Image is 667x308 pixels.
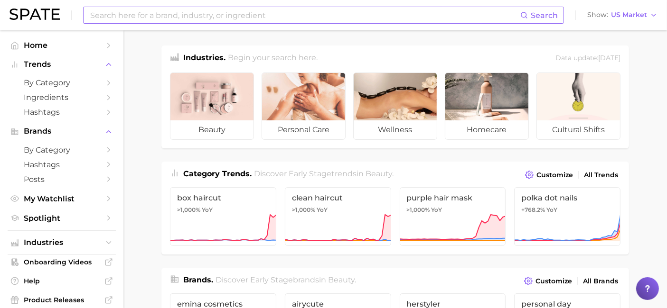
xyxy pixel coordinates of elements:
span: YoY [317,206,328,214]
span: Posts [24,175,100,184]
button: Customize [523,168,575,181]
span: wellness [354,120,437,139]
h1: Industries. [183,52,225,65]
span: >1,000% [292,206,315,213]
span: YoY [546,206,557,214]
a: Hashtags [8,105,116,119]
span: Customize [536,171,573,179]
a: purple hair mask>1,000% YoY [400,187,506,246]
span: Spotlight [24,214,100,223]
span: Discover Early Stage brands in . [216,275,357,284]
button: Customize [522,274,574,288]
span: Brands . [183,275,213,284]
span: YoY [202,206,213,214]
span: >1,000% [407,206,430,213]
a: by Category [8,143,116,157]
a: Home [8,38,116,53]
a: Ingredients [8,90,116,105]
span: personal care [262,120,345,139]
span: >1,000% [177,206,200,213]
span: Product Releases [24,296,100,304]
span: Trends [24,60,100,69]
span: Industries [24,238,100,247]
a: by Category [8,75,116,90]
a: cultural shifts [536,72,620,140]
a: Onboarding Videos [8,255,116,269]
span: by Category [24,78,100,87]
span: Brands [24,127,100,136]
span: Hashtags [24,108,100,117]
h2: Begin your search here. [228,52,318,65]
a: polka dot nails+768.2% YoY [514,187,620,246]
a: Hashtags [8,157,116,172]
span: YoY [432,206,442,214]
span: purple hair mask [407,193,499,202]
span: polka dot nails [521,193,613,202]
span: Discover Early Stage trends in . [254,169,394,178]
span: Category Trends . [183,169,252,178]
span: Onboarding Videos [24,258,100,266]
span: beauty [170,120,254,139]
span: homecare [445,120,528,139]
span: cultural shifts [537,120,620,139]
a: All Trends [582,169,620,181]
span: beauty [366,169,393,178]
span: US Market [611,12,647,18]
button: Brands [8,124,116,138]
span: All Trends [584,171,618,179]
a: box haircut>1,000% YoY [170,187,276,246]
div: Data update: [DATE] [555,52,620,65]
button: Trends [8,57,116,72]
span: My Watchlist [24,194,100,203]
a: Posts [8,172,116,187]
a: Help [8,274,116,288]
span: box haircut [177,193,269,202]
span: All Brands [583,277,618,285]
span: +768.2% [521,206,545,213]
span: Hashtags [24,160,100,169]
a: clean haircut>1,000% YoY [285,187,391,246]
a: My Watchlist [8,191,116,206]
a: beauty [170,72,254,140]
a: personal care [262,72,346,140]
span: Show [587,12,608,18]
input: Search here for a brand, industry, or ingredient [89,7,520,23]
a: Product Releases [8,293,116,307]
a: wellness [353,72,437,140]
a: homecare [445,72,529,140]
a: All Brands [581,275,620,288]
span: Help [24,277,100,285]
span: beauty [329,275,355,284]
img: SPATE [9,9,60,20]
button: ShowUS Market [585,9,660,21]
span: by Category [24,145,100,154]
span: Search [531,11,558,20]
span: Ingredients [24,93,100,102]
span: clean haircut [292,193,384,202]
span: Customize [535,277,572,285]
button: Industries [8,236,116,250]
span: Home [24,41,100,50]
a: Spotlight [8,211,116,226]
